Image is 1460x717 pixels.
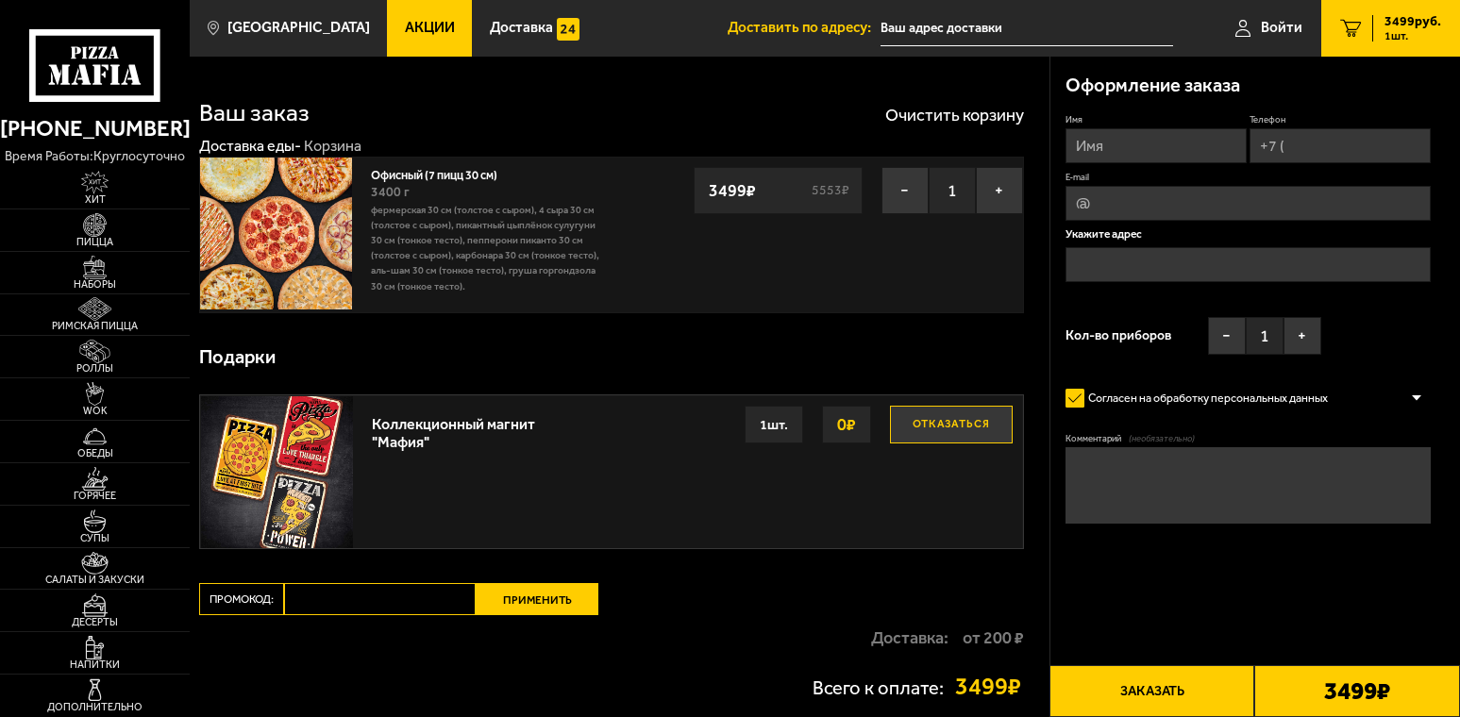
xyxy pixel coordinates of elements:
strong: 0 ₽ [832,407,861,442]
button: + [1284,317,1321,355]
a: Офисный (7 пицц 30 см) [371,163,512,182]
img: 15daf4d41897b9f0e9f617042186c801.svg [557,18,579,41]
p: Фермерская 30 см (толстое с сыром), 4 сыра 30 см (толстое с сыром), Пикантный цыплёнок сулугуни 3... [371,203,602,294]
button: + [976,167,1023,214]
span: 3499 руб. [1384,15,1441,28]
label: Имя [1066,113,1247,126]
span: [GEOGRAPHIC_DATA] [227,21,370,35]
span: Доставить по адресу: [728,21,881,35]
label: E-mail [1066,171,1431,184]
button: Отказаться [890,406,1013,443]
strong: 3499 ₽ [704,173,761,208]
h3: Оформление заказа [1066,75,1240,94]
span: 1 [1246,317,1284,355]
b: 3499 ₽ [1324,679,1390,704]
span: 3400 г [371,184,410,200]
label: Телефон [1250,113,1431,126]
h3: Подарки [199,347,276,366]
span: Акции [405,21,455,35]
button: Применить [476,583,598,615]
strong: 3499 ₽ [955,675,1024,699]
button: − [881,167,929,214]
div: 1 шт. [745,406,803,443]
button: − [1208,317,1246,355]
span: Войти [1261,21,1302,35]
input: Имя [1066,128,1247,163]
p: Укажите адрес [1066,228,1431,240]
button: Заказать [1049,665,1255,717]
label: Согласен на обработку персональных данных [1066,383,1343,413]
p: Всего к оплате: [813,678,944,697]
input: @ [1066,186,1431,221]
button: Очистить корзину [885,107,1024,124]
a: Доставка еды- [199,137,301,155]
s: 5553 ₽ [810,184,852,197]
div: Коллекционный магнит "Мафия" [372,406,538,451]
div: Корзина [304,137,361,157]
span: 1 [929,167,976,214]
span: 1 шт. [1384,30,1441,42]
p: Доставка: [871,629,948,646]
span: (необязательно) [1129,432,1195,445]
label: Комментарий [1066,432,1431,445]
label: Промокод: [199,583,284,615]
span: Кол-во приборов [1066,329,1171,342]
h1: Ваш заказ [199,101,310,125]
strong: от 200 ₽ [963,629,1024,646]
a: Коллекционный магнит "Мафия"Отказаться0₽1шт. [200,395,1023,548]
input: Ваш адрес доставки [881,11,1172,46]
span: Доставка [490,21,553,35]
input: +7 ( [1250,128,1431,163]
